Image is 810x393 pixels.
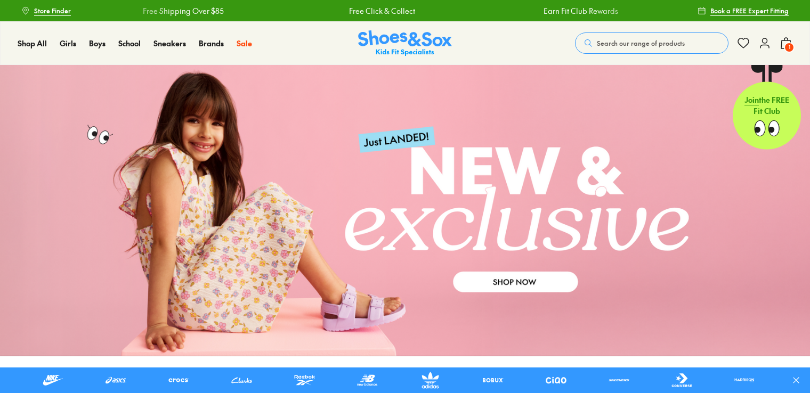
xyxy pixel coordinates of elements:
[784,42,795,53] span: 1
[780,31,792,55] button: 1
[349,5,415,17] a: Free Click & Collect
[199,38,224,49] a: Brands
[18,38,47,49] a: Shop All
[733,64,801,150] a: Jointhe FREE Fit Club
[60,38,76,49] a: Girls
[575,32,728,54] button: Search our range of products
[89,38,106,48] span: Boys
[199,38,224,48] span: Brands
[733,86,801,125] p: the FREE Fit Club
[358,30,452,56] a: Shoes & Sox
[543,5,618,17] a: Earn Fit Club Rewards
[34,6,71,15] span: Store Finder
[698,1,789,20] a: Book a FREE Expert Fitting
[60,38,76,48] span: Girls
[118,38,141,49] a: School
[153,38,186,49] a: Sneakers
[237,38,252,48] span: Sale
[744,94,759,105] span: Join
[237,38,252,49] a: Sale
[89,38,106,49] a: Boys
[18,38,47,48] span: Shop All
[21,1,71,20] a: Store Finder
[597,38,685,48] span: Search our range of products
[153,38,186,48] span: Sneakers
[710,6,789,15] span: Book a FREE Expert Fitting
[358,30,452,56] img: SNS_Logo_Responsive.svg
[142,5,223,17] a: Free Shipping Over $85
[118,38,141,48] span: School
